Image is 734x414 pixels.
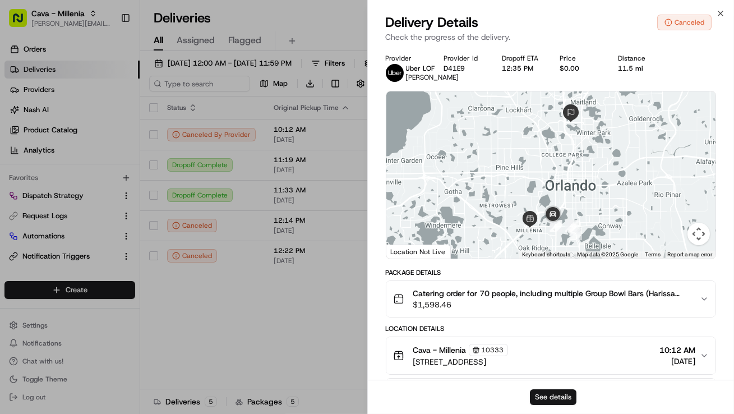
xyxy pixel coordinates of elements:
[413,299,691,310] span: $1,598.46
[191,111,204,124] button: Start new chat
[659,344,695,356] span: 10:12 AM
[11,252,20,261] div: 📗
[386,337,716,374] button: Cava - Millenia10333[STREET_ADDRESS]10:12 AM[DATE]
[22,251,86,262] span: Knowledge Base
[657,15,712,30] button: Canceled
[11,11,34,34] img: Nash
[174,144,204,157] button: See all
[413,288,691,299] span: Catering order for 70 people, including multiple Group Bowl Bars (Harissa Honey Chicken, Grilled ...
[90,246,184,266] a: 💻API Documentation
[444,54,484,63] div: Provider Id
[29,72,185,84] input: Clear
[11,45,204,63] p: Welcome 👋
[618,54,658,63] div: Distance
[618,64,658,73] div: 11.5 mi
[482,346,504,355] span: 10333
[386,31,717,43] p: Check the progress of the delivery.
[389,244,426,259] a: Open this area in Google Maps (opens a new window)
[502,64,542,73] div: 12:35 PM
[502,54,542,63] div: Dropoff ETA
[560,64,600,73] div: $0.00
[560,54,600,63] div: Price
[24,107,44,127] img: 4281594248423_2fcf9dad9f2a874258b8_72.png
[659,356,695,367] span: [DATE]
[530,389,576,405] button: See details
[50,118,154,127] div: We're available if you need us!
[667,251,712,257] a: Report a map error
[687,223,710,245] button: Map camera controls
[11,146,75,155] div: Past conversations
[565,220,578,232] div: 4
[386,13,479,31] span: Delivery Details
[413,356,508,367] span: [STREET_ADDRESS]
[389,244,426,259] img: Google
[7,246,90,266] a: 📗Knowledge Base
[413,344,467,356] span: Cava - Millenia
[93,174,97,183] span: •
[93,204,97,213] span: •
[522,251,570,259] button: Keyboard shortcuts
[106,251,180,262] span: API Documentation
[406,64,435,73] span: Uber LOF
[386,245,451,259] div: Location Not Live
[50,107,184,118] div: Start new chat
[645,251,661,257] a: Terms (opens in new tab)
[386,64,404,82] img: uber-new-logo.jpeg
[79,278,136,287] a: Powered byPylon
[386,268,717,277] div: Package Details
[11,163,29,181] img: Brittany Newman
[550,220,562,232] div: 6
[35,204,91,213] span: [PERSON_NAME]
[386,54,426,63] div: Provider
[406,73,459,82] span: [PERSON_NAME]
[386,281,716,317] button: Catering order for 70 people, including multiple Group Bowl Bars (Harissa Honey Chicken, Grilled ...
[35,174,91,183] span: [PERSON_NAME]
[95,252,104,261] div: 💻
[112,278,136,287] span: Pylon
[99,204,122,213] span: [DATE]
[444,64,465,73] button: D41E9
[386,324,717,333] div: Location Details
[577,251,638,257] span: Map data ©2025 Google
[11,194,29,211] img: Brittany Newman
[11,107,31,127] img: 1736555255976-a54dd68f-1ca7-489b-9aae-adbdc363a1c4
[99,174,122,183] span: [DATE]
